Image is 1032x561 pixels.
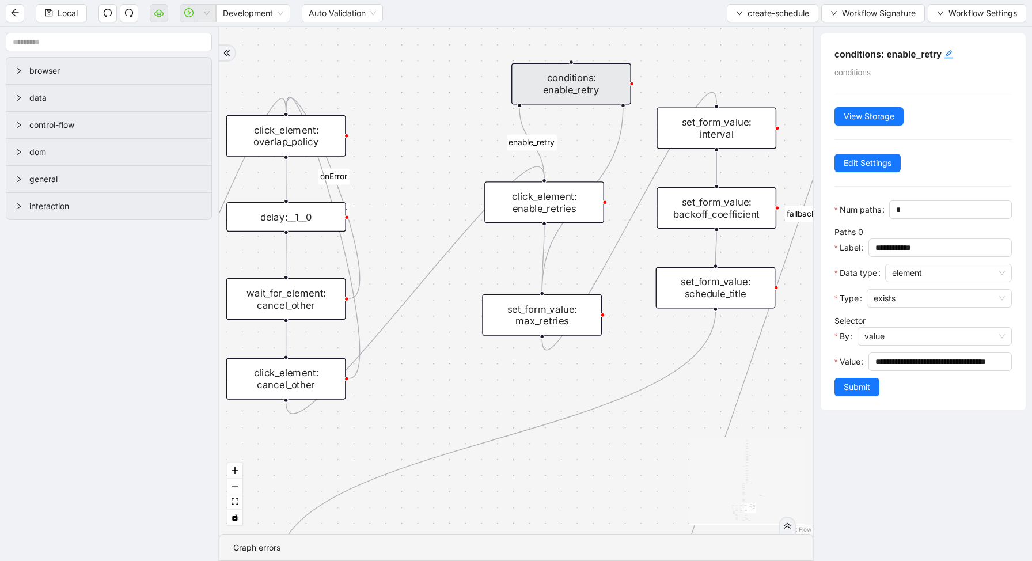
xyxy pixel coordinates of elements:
div: click_element: overlap_policy [226,115,346,157]
span: Type [840,292,859,305]
span: create-schedule [748,7,809,20]
button: Edit Settings [834,154,901,172]
span: down [937,10,944,17]
button: toggle interactivity [227,510,242,525]
div: set_form_value: schedule_title [656,267,776,309]
g: Edge from set_form_value: backoff_coefficient to set_form_value: schedule_title [715,231,716,264]
span: undo [103,8,112,17]
button: down [198,4,216,22]
span: down [203,10,210,17]
span: Data type [840,267,877,279]
button: Submit [834,378,879,396]
span: Label [840,241,860,254]
g: Edge from conditions: enable_retry to click_element: enable_retries [507,107,557,179]
div: general [6,166,211,192]
button: play-circle [180,4,198,22]
span: View Storage [844,110,894,123]
div: browser [6,58,211,84]
div: wait_for_element: cancel_other [226,278,346,320]
span: down [830,10,837,17]
span: right [16,149,22,156]
button: saveLocal [36,4,87,22]
span: Auto Validation [309,5,376,22]
span: edit [944,50,953,59]
div: control-flow [6,112,211,138]
span: redo [124,8,134,17]
button: arrow-left [6,4,24,22]
div: click_element: enable_retries [484,181,604,223]
button: zoom out [227,479,242,494]
span: conditions [834,68,871,77]
div: click to edit id [944,47,953,61]
span: Value [840,355,860,368]
div: delay:__1__0 [226,202,346,232]
button: fit view [227,494,242,510]
span: right [16,122,22,128]
span: right [16,67,22,74]
span: Submit [844,381,870,393]
button: downWorkflow Signature [821,4,925,22]
button: View Storage [834,107,904,126]
span: double-right [783,522,791,530]
span: data [29,92,202,104]
div: data [6,85,211,111]
div: dom [6,139,211,165]
div: interaction [6,193,211,219]
div: set_form_value: backoff_coefficient [657,187,776,229]
span: right [16,176,22,183]
g: Edge from click_element: cancel_other to click_element: overlap_policy [286,97,360,378]
button: cloud-server [150,4,168,22]
span: element [892,264,1005,282]
span: down [736,10,743,17]
span: play-circle [184,8,193,17]
label: Paths 0 [834,227,863,237]
label: Selector [834,316,866,325]
div: Graph errors [233,541,799,554]
span: right [16,94,22,101]
button: zoom in [227,463,242,479]
div: click_element: cancel_other [226,358,346,400]
span: dom [29,146,202,158]
span: Num paths [840,203,881,216]
span: control-flow [29,119,202,131]
span: right [16,203,22,210]
div: conditions: enable_retry [511,63,631,105]
button: downcreate-schedule [727,4,818,22]
span: general [29,173,202,185]
div: set_form_value: interval [657,107,776,149]
button: undo [98,4,117,22]
g: Edge from click_element: enable_retries to set_form_value: max_retries [542,225,544,291]
span: Workflow Signature [842,7,916,20]
span: browser [29,65,202,77]
div: set_form_value: max_retries [482,294,602,336]
h5: conditions: enable_retry [834,47,1012,62]
span: Local [58,7,78,20]
span: double-right [223,49,231,57]
button: downWorkflow Settings [928,4,1026,22]
a: React Flow attribution [781,526,811,533]
span: interaction [29,200,202,213]
span: value [864,328,1005,345]
span: By [840,330,849,343]
span: Edit Settings [844,157,891,169]
span: save [45,9,53,17]
span: Development [223,5,283,22]
g: Edge from click_element: cancel_other to click_element: enable_retries [286,166,544,414]
span: cloud-server [154,8,164,17]
span: exists [874,290,1005,307]
span: Workflow Settings [948,7,1017,20]
g: Edge from set_form_value: max_retries to set_form_value: interval [542,92,716,350]
span: arrow-left [10,8,20,17]
button: redo [120,4,138,22]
